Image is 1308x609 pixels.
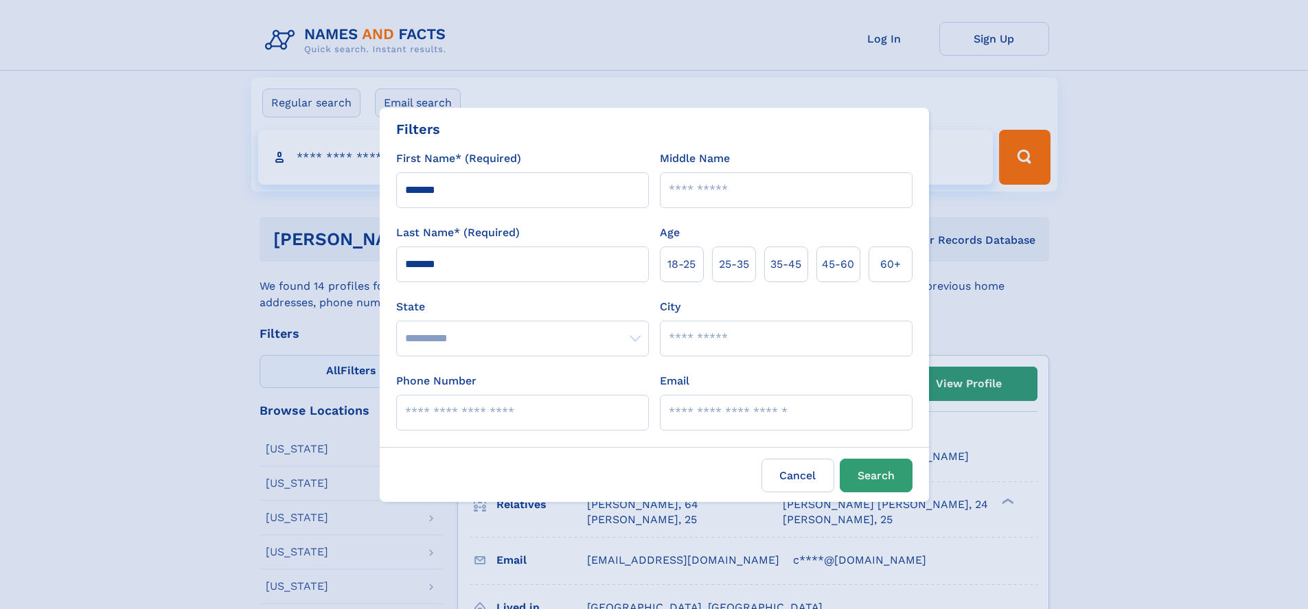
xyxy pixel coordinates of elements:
span: 25‑35 [719,256,749,273]
label: Last Name* (Required) [396,225,520,241]
span: 60+ [880,256,901,273]
span: 45‑60 [822,256,854,273]
span: 18‑25 [667,256,696,273]
label: Middle Name [660,150,730,167]
label: Email [660,373,689,389]
label: State [396,299,649,315]
button: Search [840,459,913,492]
label: Age [660,225,680,241]
label: Phone Number [396,373,477,389]
label: First Name* (Required) [396,150,521,167]
label: Cancel [761,459,834,492]
div: Filters [396,119,440,139]
span: 35‑45 [770,256,801,273]
label: City [660,299,680,315]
